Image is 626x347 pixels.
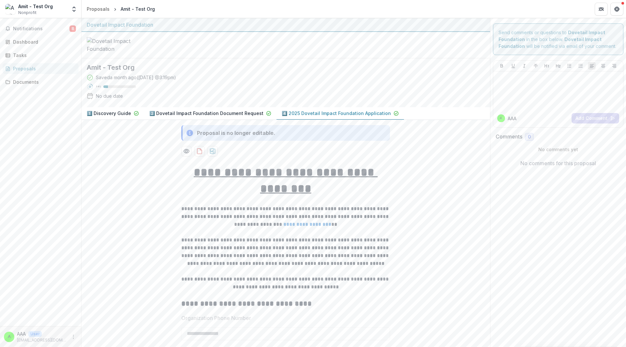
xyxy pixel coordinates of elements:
div: Amit - Test Org [121,6,155,12]
h2: Comments [496,134,522,140]
p: 1️⃣ Discovery Guide [87,110,131,117]
div: Amit - Test Org [18,3,53,10]
button: download-proposal [207,146,218,156]
p: [EMAIL_ADDRESS][DOMAIN_NAME] [17,337,67,343]
div: Dovetail Impact Foundation [87,21,485,29]
div: Dashboard [13,38,73,45]
button: Open entity switcher [69,3,79,16]
button: Ordered List [577,62,585,70]
button: Add Comment [572,113,619,123]
div: AAA [500,117,502,120]
button: download-proposal [194,146,205,156]
button: Notifications8 [3,23,79,34]
img: Dovetail Impact Foundation [87,37,152,53]
button: Align Left [588,62,596,70]
img: Amit - Test Org [5,4,16,14]
p: No comments for this proposal [520,159,596,167]
div: Saved a month ago ( [DATE] @ 3:19pm ) [96,74,176,81]
div: No due date [96,93,123,99]
a: Tasks [3,50,79,61]
p: AAA [508,115,516,122]
div: Proposals [87,6,110,12]
button: Heading 1 [543,62,551,70]
p: 2️⃣ Dovetail Impact Foundation Document Request [149,110,263,117]
button: Get Help [610,3,623,16]
p: Organization Phone Number [181,314,251,322]
nav: breadcrumb [84,4,157,14]
p: AAA [17,330,26,337]
a: Proposals [3,63,79,74]
button: Italicize [520,62,528,70]
div: Documents [13,79,73,85]
button: Align Center [599,62,607,70]
a: Proposals [84,4,112,14]
p: 14 % [96,84,101,89]
button: Underline [509,62,517,70]
a: Dashboard [3,36,79,47]
span: Nonprofit [18,10,37,16]
p: No comments yet [496,146,621,153]
div: Send comments or questions to in the box below. will be notified via email of your comment. [493,23,624,55]
button: More [69,333,77,341]
button: Align Right [610,62,618,70]
h2: Amit - Test Org [87,64,474,71]
button: Bullet List [565,62,573,70]
p: 4️⃣ 2025 Dovetail Impact Foundation Application [282,110,391,117]
p: User [28,331,42,337]
button: Partners [595,3,608,16]
div: Proposal is no longer editable. [197,129,275,137]
button: Heading 2 [554,62,562,70]
button: Preview 4d1c0b4f-f41f-4e5b-b7dd-66b705de5044-2.pdf [181,146,192,156]
div: Proposals [13,65,73,72]
span: 0 [528,134,531,140]
button: Strike [532,62,540,70]
span: Notifications [13,26,69,32]
a: Documents [3,77,79,87]
div: Tasks [13,52,73,59]
span: 8 [69,25,76,32]
div: AAA [8,335,11,339]
button: Bold [498,62,506,70]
